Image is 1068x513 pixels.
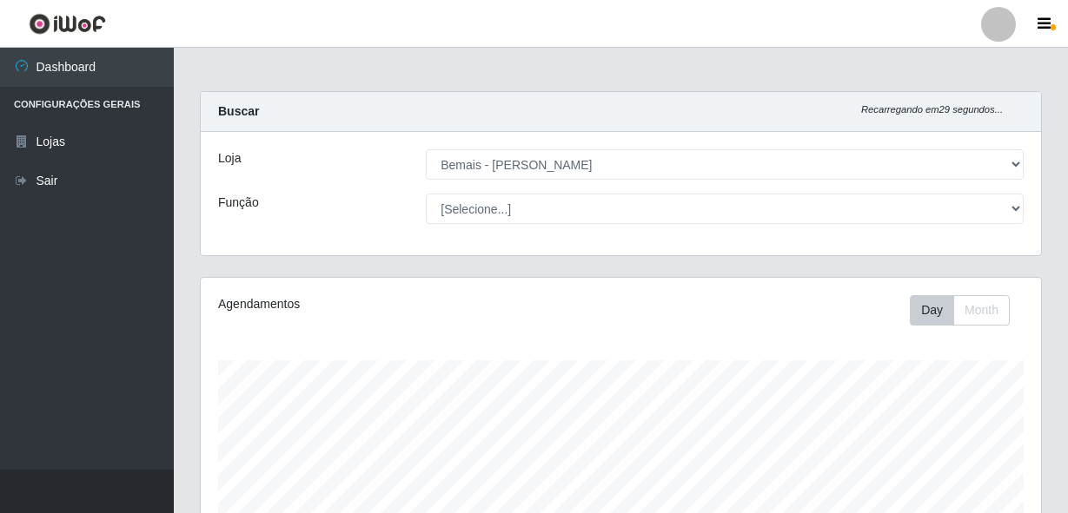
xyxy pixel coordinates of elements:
[29,13,106,35] img: CoreUI Logo
[861,104,1003,115] i: Recarregando em 29 segundos...
[910,295,954,326] button: Day
[218,149,241,168] label: Loja
[910,295,1010,326] div: First group
[218,194,259,212] label: Função
[953,295,1010,326] button: Month
[218,295,539,313] div: Agendamentos
[218,104,259,118] strong: Buscar
[910,295,1024,326] div: Toolbar with button groups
